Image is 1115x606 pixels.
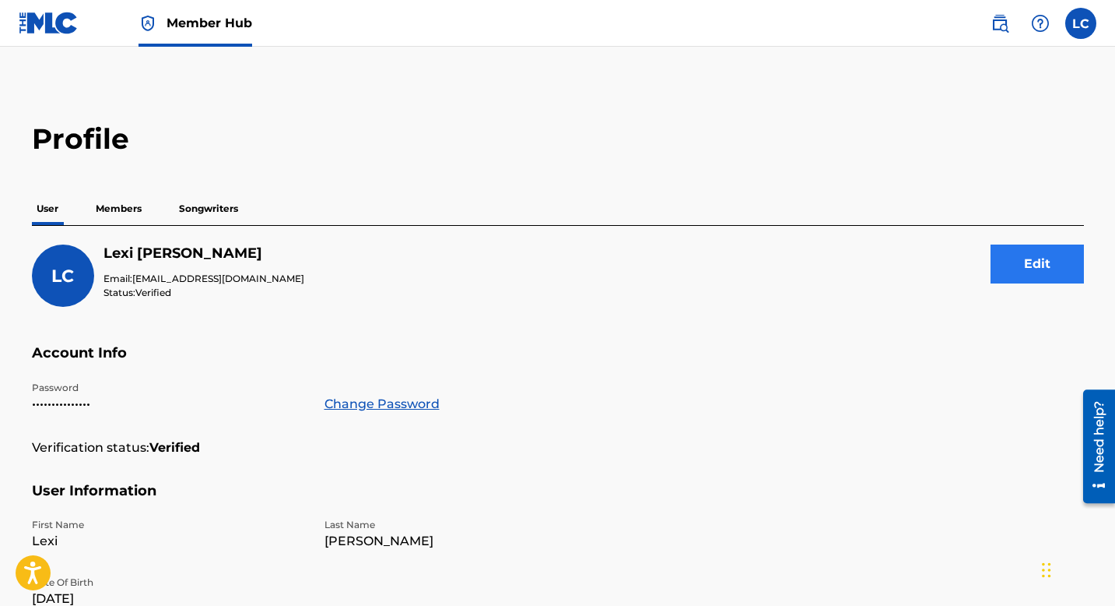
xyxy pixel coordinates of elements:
[135,287,171,298] span: Verified
[1065,8,1096,39] div: User Menu
[32,439,149,457] p: Verification status:
[132,273,304,284] span: [EMAIL_ADDRESS][DOMAIN_NAME]
[32,518,306,532] p: First Name
[32,192,63,225] p: User
[32,381,306,395] p: Password
[32,532,306,551] p: Lexi
[167,14,252,32] span: Member Hub
[991,245,1084,284] button: Edit
[51,266,74,287] span: LC
[138,14,157,33] img: Top Rightsholder
[324,395,440,414] a: Change Password
[1031,14,1050,33] img: help
[1025,8,1056,39] div: Help
[174,192,243,225] p: Songwriters
[32,122,1084,157] h2: Profile
[984,8,1015,39] a: Public Search
[1042,547,1051,594] div: Drag
[32,482,1084,519] h5: User Information
[32,395,306,414] p: •••••••••••••••
[103,286,304,300] p: Status:
[149,439,200,457] strong: Verified
[103,272,304,286] p: Email:
[991,14,1009,33] img: search
[91,192,146,225] p: Members
[32,576,306,590] p: Date Of Birth
[1071,384,1115,509] iframe: Resource Center
[324,518,598,532] p: Last Name
[103,245,304,262] h5: Lexi Carney
[32,344,1084,381] h5: Account Info
[1037,531,1115,606] iframe: Chat Widget
[324,532,598,551] p: [PERSON_NAME]
[19,12,79,34] img: MLC Logo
